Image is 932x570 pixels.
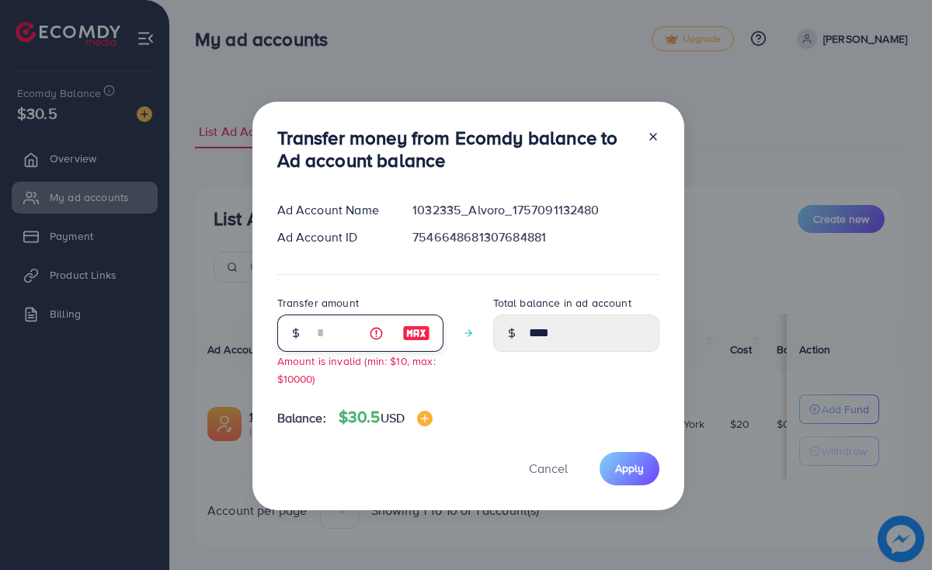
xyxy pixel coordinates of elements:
span: Balance: [277,409,326,427]
h3: Transfer money from Ecomdy balance to Ad account balance [277,127,635,172]
span: Cancel [529,460,568,477]
label: Transfer amount [277,295,359,311]
small: Amount is invalid (min: $10, max: $10000) [277,353,436,386]
img: image [402,324,430,342]
img: image [417,411,433,426]
span: USD [381,409,405,426]
label: Total balance in ad account [493,295,631,311]
h4: $30.5 [339,408,433,427]
span: Apply [615,461,644,476]
div: Ad Account ID [265,228,401,246]
button: Cancel [509,452,587,485]
div: 7546648681307684881 [400,228,671,246]
button: Apply [600,452,659,485]
div: 1032335_Alvoro_1757091132480 [400,201,671,219]
div: Ad Account Name [265,201,401,219]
